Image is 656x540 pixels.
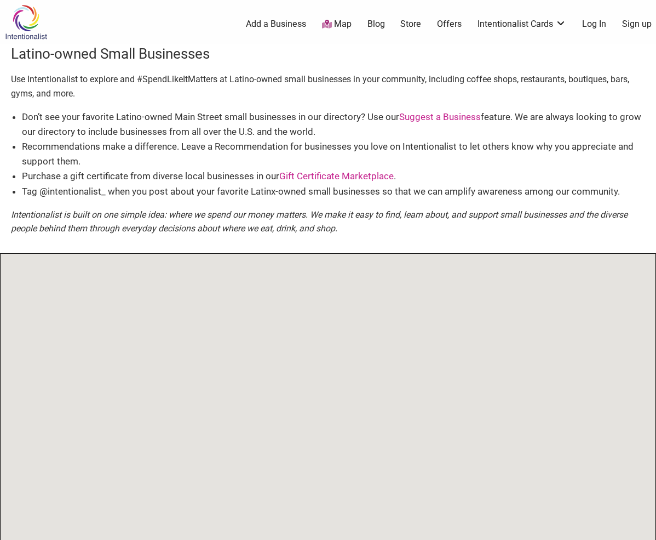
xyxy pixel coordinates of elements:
h3: Latino-owned Small Businesses [11,44,645,64]
a: Intentionalist Cards [477,18,566,30]
a: Add a Business [246,18,306,30]
a: Log In [582,18,606,30]
a: Gift Certificate Marketplace [279,170,394,181]
a: Blog [367,18,385,30]
p: Use Intentionalist to explore and #SpendLikeItMatters at Latino-owned small businesses in your co... [11,72,645,100]
a: Sign up [622,18,652,30]
li: Recommendations make a difference. Leave a Recommendation for businesses you love on Intentionali... [22,139,645,169]
li: Don’t see your favorite Latino-owned Main Street small businesses in our directory? Use our featu... [22,110,645,139]
a: Suggest a Business [399,111,481,122]
em: Intentionalist is built on one simple idea: where we spend our money matters. We make it easy to ... [11,209,628,234]
a: Map [322,18,352,31]
a: Store [400,18,421,30]
a: Offers [437,18,462,30]
li: Purchase a gift certificate from diverse local businesses in our . [22,169,645,184]
li: Tag @intentionalist_ when you post about your favorite Latinx-owned small businesses so that we c... [22,184,645,199]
